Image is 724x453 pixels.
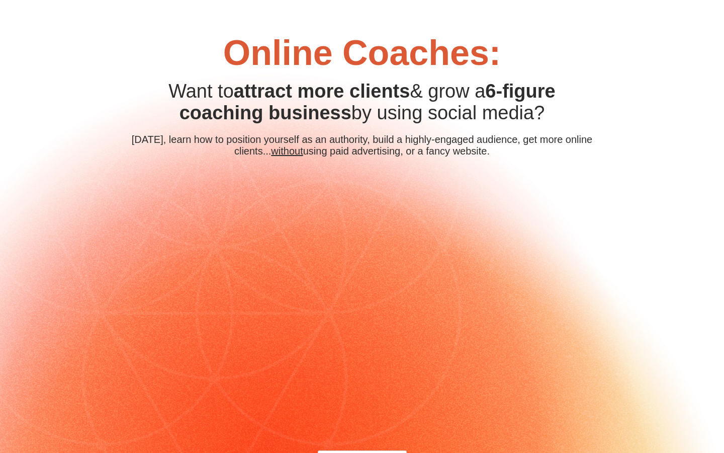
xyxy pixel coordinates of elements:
span: ... using paid advertising, or a fancy website. [263,145,490,157]
b: 6-figure coaching business [179,81,556,123]
b: Online Coaches: [223,33,501,72]
div: [DATE], learn how to position yourself as an authority, build a highly-engaged audience, get more... [131,134,593,157]
div: Want to & grow a by using social media? [131,81,593,124]
u: without [271,145,303,157]
b: attract more clients [234,81,410,102]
